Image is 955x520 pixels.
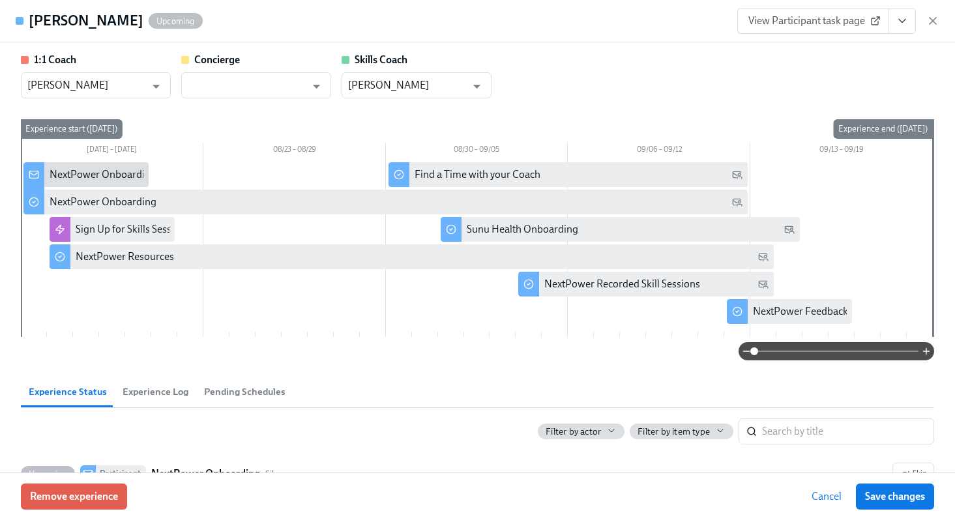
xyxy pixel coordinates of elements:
[467,76,487,96] button: Open
[802,484,851,510] button: Cancel
[21,469,75,479] span: Upcoming
[146,76,166,96] button: Open
[151,466,260,482] strong: NextPower Onboarding
[123,384,188,399] span: Experience Log
[900,467,927,480] span: Skip
[784,224,795,235] svg: Personal Email
[20,119,123,139] div: Experience start ([DATE])
[30,490,118,503] span: Remove experience
[415,167,540,182] div: Find a Time with your Coach
[50,167,156,182] div: NextPower Onboarding
[21,143,203,160] div: [DATE] – [DATE]
[892,463,934,485] button: UpcomingParticipantNextPower OnboardingSilverWill be sent on[DATE]
[737,8,889,34] a: View Participant task page
[149,16,203,26] span: Upcoming
[750,143,933,160] div: 09/13 – 09/19
[50,195,156,209] div: NextPower Onboarding
[76,222,190,237] div: Sign Up for Skills Sessions
[544,277,700,291] div: NextPower Recorded Skill Sessions
[732,197,742,207] svg: Personal Email
[204,384,286,399] span: Pending Schedules
[812,490,842,503] span: Cancel
[748,14,878,27] span: View Participant task page
[758,252,769,262] svg: Personal Email
[355,53,407,66] strong: Skills Coach
[732,169,742,180] svg: Personal Email
[856,484,934,510] button: Save changes
[538,424,624,439] button: Filter by actor
[758,279,769,289] svg: Personal Email
[762,418,934,444] input: Search by title
[630,424,733,439] button: Filter by item type
[833,119,933,139] div: Experience end ([DATE])
[467,222,578,237] div: Sunu Health Onboarding
[21,484,127,510] button: Remove experience
[546,426,601,438] span: Filter by actor
[29,384,107,399] span: Experience Status
[29,11,143,31] h4: [PERSON_NAME]
[753,304,848,319] div: NextPower Feedback
[34,53,76,66] strong: 1:1 Coach
[96,465,146,482] div: Participant
[265,468,286,480] span: This message uses the "Silver" audience
[194,53,240,66] strong: Concierge
[306,76,327,96] button: Open
[568,143,750,160] div: 09/06 – 09/12
[386,143,568,160] div: 08/30 – 09/05
[889,8,916,34] button: View task page
[203,143,386,160] div: 08/23 – 08/29
[76,250,174,264] div: NextPower Resources
[865,490,925,503] span: Save changes
[638,426,710,438] span: Filter by item type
